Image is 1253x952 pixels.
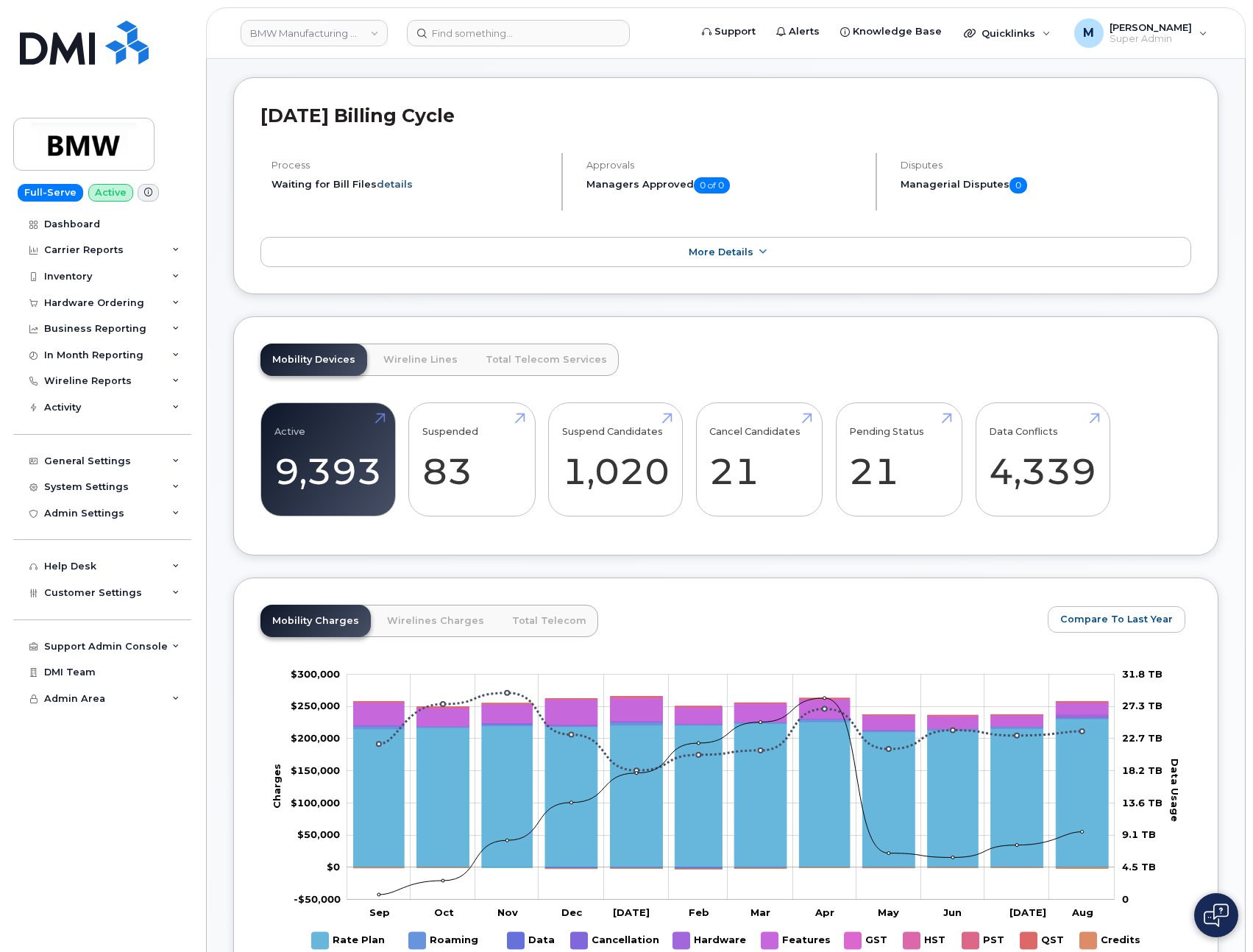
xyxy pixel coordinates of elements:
[297,828,340,840] tspan: $50,000
[297,828,340,840] g: $0
[291,667,340,679] g: $0
[613,906,650,917] tspan: [DATE]
[1169,758,1181,821] tspan: Data Usage
[750,906,770,917] tspan: Mar
[1110,33,1192,45] span: Super Admin
[709,411,809,508] a: Cancel Candidates 21
[562,411,670,508] a: Suspend Candidates 1,020
[260,344,367,376] a: Mobility Devices
[291,796,340,808] tspan: $100,000
[434,906,454,917] tspan: Oct
[327,861,340,873] tspan: $0
[1064,18,1218,48] div: Mathew
[271,160,549,171] h4: Process
[354,719,1109,867] g: Rate Plan
[830,17,952,46] a: Knowledge Base
[714,24,756,39] span: Support
[294,892,341,904] tspan: -$50,000
[369,906,390,917] tspan: Sep
[407,20,630,46] input: Find something...
[1009,906,1046,917] tspan: [DATE]
[291,732,340,744] tspan: $200,000
[375,605,496,637] a: Wirelines Charges
[561,906,583,917] tspan: Dec
[291,764,340,775] g: $0
[766,17,830,46] a: Alerts
[260,104,1191,127] h2: [DATE] Billing Cycle
[1122,892,1129,904] tspan: 0
[1122,667,1163,679] tspan: 31.8 TB
[260,605,371,637] a: Mobility Charges
[1048,606,1185,633] button: Compare To Last Year
[954,18,1061,48] div: Quicklinks
[1122,764,1163,775] tspan: 18.2 TB
[241,20,388,46] a: BMW Manufacturing Co LLC
[901,160,1191,171] h4: Disputes
[291,667,340,679] tspan: $300,000
[1122,700,1163,711] tspan: 27.3 TB
[878,906,899,917] tspan: May
[354,698,1109,730] g: Features
[271,177,549,191] li: Waiting for Bill Files
[694,177,730,193] span: 0 of 0
[586,177,864,193] h5: Managers Approved
[849,411,948,508] a: Pending Status 21
[789,24,820,39] span: Alerts
[1122,732,1163,744] tspan: 22.7 TB
[474,344,619,376] a: Total Telecom Services
[497,906,518,917] tspan: Nov
[1122,861,1156,873] tspan: 4.5 TB
[943,906,962,917] tspan: Jun
[814,906,834,917] tspan: Apr
[291,732,340,744] g: $0
[1122,796,1163,808] tspan: 13.6 TB
[989,411,1096,508] a: Data Conflicts 4,339
[692,17,766,46] a: Support
[274,411,382,508] a: Active 9,393
[1110,21,1192,33] span: [PERSON_NAME]
[1009,177,1027,193] span: 0
[291,764,340,775] tspan: $150,000
[294,892,341,904] g: $0
[291,700,340,711] g: $0
[271,763,283,808] tspan: Charges
[291,796,340,808] g: $0
[982,27,1035,39] span: Quicklinks
[291,700,340,711] tspan: $250,000
[1083,24,1094,42] span: M
[1071,906,1093,917] tspan: Aug
[853,24,942,39] span: Knowledge Base
[1122,828,1156,840] tspan: 9.1 TB
[689,246,753,257] span: More Details
[689,906,709,917] tspan: Feb
[586,160,864,171] h4: Approvals
[1060,612,1173,626] span: Compare To Last Year
[500,605,598,637] a: Total Telecom
[377,178,413,190] a: details
[422,411,522,508] a: Suspended 83
[901,177,1191,193] h5: Managerial Disputes
[1204,903,1229,927] img: Open chat
[372,344,469,376] a: Wireline Lines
